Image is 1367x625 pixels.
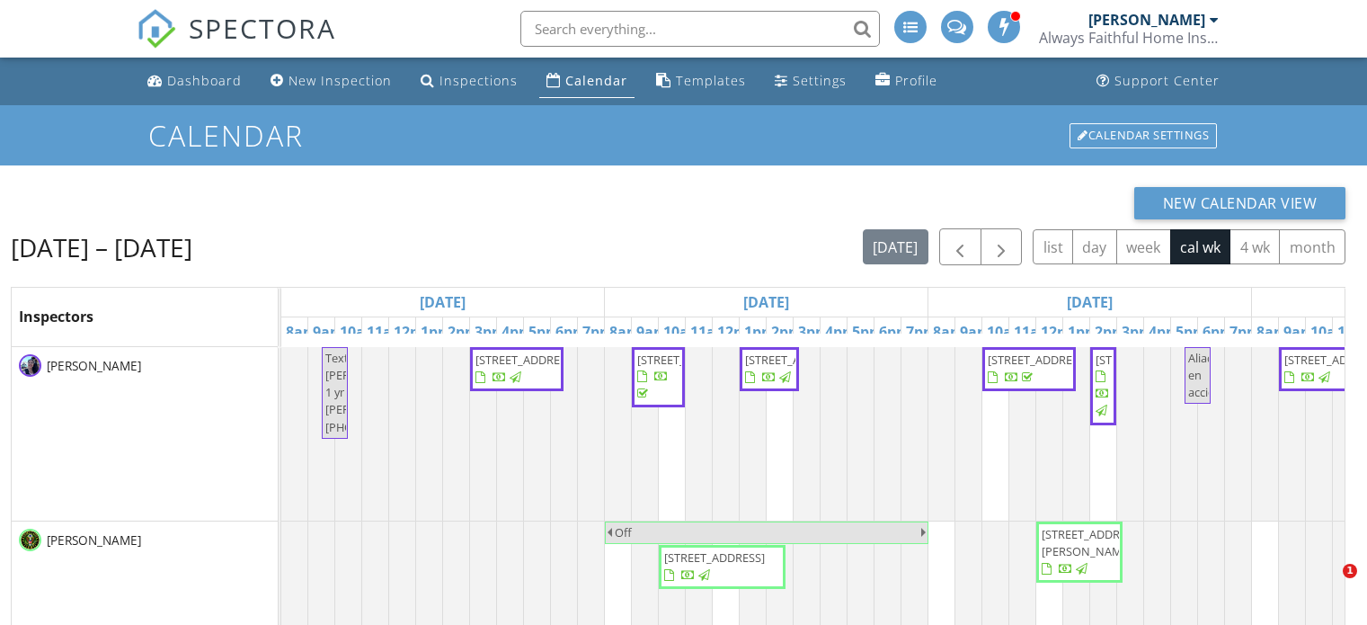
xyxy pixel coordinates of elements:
[1170,229,1231,264] button: cal wk
[281,317,322,346] a: 8am
[497,317,537,346] a: 4pm
[189,9,336,47] span: SPECTORA
[443,317,484,346] a: 2pm
[288,72,392,89] div: New Inspection
[928,317,969,346] a: 8am
[1252,317,1292,346] a: 8am
[362,317,411,346] a: 11am
[137,9,176,49] img: The Best Home Inspection Software - Spectora
[1088,11,1205,29] div: [PERSON_NAME]
[1198,317,1238,346] a: 6pm
[821,317,861,346] a: 4pm
[1070,123,1217,148] div: Calendar Settings
[1096,352,1196,368] span: [STREET_ADDRESS]
[1036,317,1085,346] a: 12pm
[901,317,942,346] a: 7pm
[1009,317,1058,346] a: 11am
[335,317,384,346] a: 10am
[520,11,880,47] input: Search everything...
[1171,317,1212,346] a: 5pm
[649,65,753,98] a: Templates
[19,307,93,326] span: Inspectors
[1116,229,1171,264] button: week
[1225,317,1265,346] a: 7pm
[1134,187,1346,219] button: New Calendar View
[895,72,937,89] div: Profile
[664,549,765,566] span: [STREET_ADDRESS]
[389,317,438,346] a: 12pm
[416,317,457,346] a: 1pm
[794,317,834,346] a: 3pm
[539,65,635,98] a: Calendar
[263,65,399,98] a: New Inspection
[413,65,525,98] a: Inspections
[1072,229,1117,264] button: day
[140,65,249,98] a: Dashboard
[565,72,627,89] div: Calendar
[686,317,734,346] a: 11am
[1117,317,1158,346] a: 3pm
[11,229,192,265] h2: [DATE] – [DATE]
[1068,121,1219,150] a: Calendar Settings
[1144,317,1185,346] a: 4pm
[874,317,915,346] a: 6pm
[1033,229,1073,264] button: list
[1229,229,1280,264] button: 4 wk
[308,317,349,346] a: 9am
[1114,72,1220,89] div: Support Center
[1279,317,1319,346] a: 9am
[1039,29,1219,47] div: Always Faithful Home Inspection
[43,531,145,549] span: [PERSON_NAME]
[863,229,928,264] button: [DATE]
[848,317,888,346] a: 5pm
[415,288,470,317] a: Go to August 24, 2025
[713,317,761,346] a: 12pm
[578,317,618,346] a: 7pm
[325,350,426,435] span: Text [PERSON_NAME] 1 yr [PERSON_NAME] [PHONE_NUMBER]
[475,352,576,368] span: [STREET_ADDRESS]
[19,529,41,551] img: images.jpg
[988,352,1088,368] span: [STREET_ADDRESS]
[439,72,518,89] div: Inspections
[1306,317,1354,346] a: 10am
[19,354,41,377] img: train_and_i.jpg
[637,352,738,368] span: [STREET_ADDRESS]
[939,228,981,265] button: Previous
[955,317,996,346] a: 9am
[1089,65,1227,98] a: Support Center
[148,120,1219,151] h1: Calendar
[551,317,591,346] a: 6pm
[1042,526,1142,559] span: [STREET_ADDRESS][PERSON_NAME]
[1062,288,1117,317] a: Go to August 26, 2025
[43,357,145,375] span: [PERSON_NAME]
[1279,229,1345,264] button: month
[767,317,807,346] a: 2pm
[605,317,645,346] a: 8am
[1063,317,1104,346] a: 1pm
[137,24,336,62] a: SPECTORA
[676,72,746,89] div: Templates
[470,317,510,346] a: 3pm
[167,72,242,89] div: Dashboard
[1188,350,1227,400] span: Aliados en accion
[632,317,672,346] a: 9am
[768,65,854,98] a: Settings
[793,72,847,89] div: Settings
[745,352,846,368] span: [STREET_ADDRESS]
[868,65,945,98] a: Company Profile
[739,288,794,317] a: Go to August 25, 2025
[982,317,1031,346] a: 10am
[524,317,564,346] a: 5pm
[981,228,1023,265] button: Next
[1306,564,1349,607] iframe: Intercom live chat
[659,317,707,346] a: 10am
[1343,564,1357,578] span: 1
[1090,317,1131,346] a: 2pm
[740,317,780,346] a: 1pm
[615,524,632,540] span: Off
